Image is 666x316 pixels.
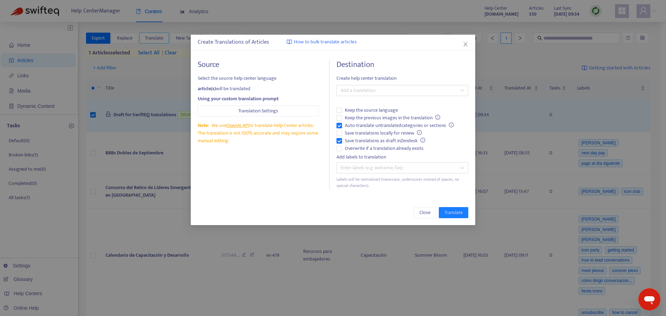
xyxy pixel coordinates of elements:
span: close [463,42,468,47]
h4: Source [198,60,319,69]
span: Save translations locally for review [342,129,425,137]
span: Overwrite if a translation already exists [342,145,426,152]
span: info-circle [420,138,425,143]
span: Keep the previous images in the translation [342,114,443,122]
iframe: Button to launch messaging window [638,288,660,310]
span: info-circle [449,122,454,127]
button: Close [414,207,436,218]
span: Create help center translation [336,75,468,82]
div: will be translated [198,85,319,93]
div: Create Translations of Articles [198,38,468,46]
a: OpenAI API [227,121,249,129]
div: Add labels to translation [336,153,468,161]
div: We use to translate Help Center articles. The translation is not 100% accurate and may require so... [198,122,319,145]
img: image-link [287,39,292,45]
strong: article(s) [198,85,216,93]
button: Translation Settings [198,105,319,117]
span: info-circle [435,115,440,120]
a: How to bulk translate articles [287,38,357,46]
div: Using your custom translation prompt [198,95,319,103]
span: Auto-translate untranslated categories or sections [342,122,456,129]
button: Translate [439,207,468,218]
button: Close [462,41,469,48]
span: info-circle [417,130,422,135]
span: Select the source help center language [198,75,319,82]
div: Labels will be normalized (lowercase, underscores instead of spaces, no special characters). [336,176,468,189]
span: Translation Settings [238,107,278,115]
h4: Destination [336,60,468,69]
span: How to bulk translate articles [294,38,357,46]
span: Note: [198,121,209,129]
span: Keep the source language [342,106,401,114]
span: Close [419,209,430,216]
span: Save translations as draft in Zendesk [342,137,428,145]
